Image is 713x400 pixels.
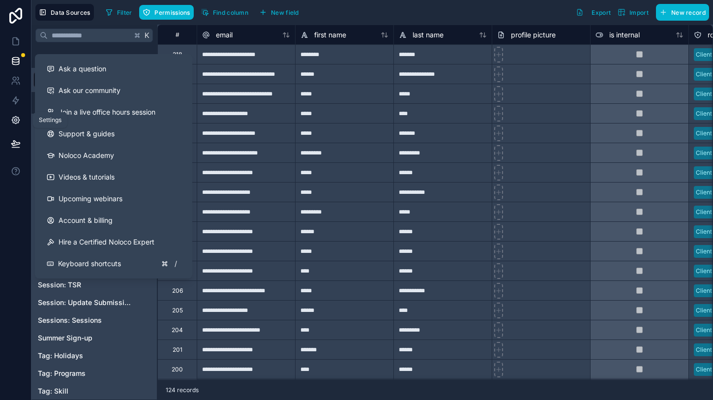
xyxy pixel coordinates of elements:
div: Client [696,109,712,118]
span: Filter [117,9,132,16]
span: Ask a question [59,64,106,74]
a: Permissions [139,5,197,20]
span: Upcoming webinars [59,194,122,204]
span: Find column [213,9,248,16]
span: Videos & tutorials [59,172,115,182]
div: 204 [172,326,183,334]
div: Client [696,70,712,79]
span: Export [592,9,611,16]
div: Client [696,286,712,295]
span: last name [413,30,444,40]
div: Client [696,129,712,138]
button: New field [256,5,302,20]
div: Settings [39,116,61,124]
div: Client [696,50,712,59]
button: New record [656,4,709,21]
button: Export [572,4,614,21]
div: Client [696,247,712,256]
span: Import [629,9,649,16]
a: Support & guides [39,123,188,145]
span: first name [314,30,346,40]
button: Find column [198,5,252,20]
div: Client [696,365,712,374]
button: Keyboard shortcuts/ [39,253,188,275]
span: is internal [609,30,640,40]
div: 218 [173,51,182,59]
a: Noloco Academy [39,145,188,166]
a: Ask our community [39,80,188,101]
button: Ask a question [39,58,188,80]
span: Hire a Certified Noloco Expert [59,237,154,247]
button: Permissions [139,5,193,20]
div: Client [696,149,712,157]
span: Data Sources [51,9,90,16]
span: / [172,260,179,268]
a: Join a live office hours session [39,101,188,123]
a: Account & billing [39,210,188,231]
span: profile picture [511,30,556,40]
a: Upcoming webinars [39,188,188,210]
div: 200 [172,366,183,373]
div: 206 [172,287,183,295]
div: Client [696,188,712,197]
span: New field [271,9,299,16]
span: New record [671,9,706,16]
span: K [144,32,150,39]
span: Join a live office hours session [59,107,155,117]
span: Ask our community [59,86,120,95]
div: Client [696,326,712,335]
div: Client [696,306,712,315]
button: Hire a Certified Noloco Expert [39,231,188,253]
span: Account & billing [59,215,113,225]
span: Keyboard shortcuts [58,259,121,269]
a: New record [652,4,709,21]
div: 201 [173,346,182,354]
div: Client [696,90,712,98]
button: Import [614,4,652,21]
a: Videos & tutorials [39,166,188,188]
div: Client [696,168,712,177]
button: Filter [102,5,136,20]
div: Client [696,227,712,236]
div: Client [696,208,712,216]
span: Noloco Academy [59,151,114,160]
div: 205 [172,307,183,314]
span: 124 records [166,386,199,394]
div: Client [696,345,712,354]
div: # [165,31,189,38]
span: Permissions [154,9,190,16]
span: email [216,30,233,40]
button: Data Sources [35,4,94,21]
span: Support & guides [59,129,115,139]
div: Client [696,267,712,276]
